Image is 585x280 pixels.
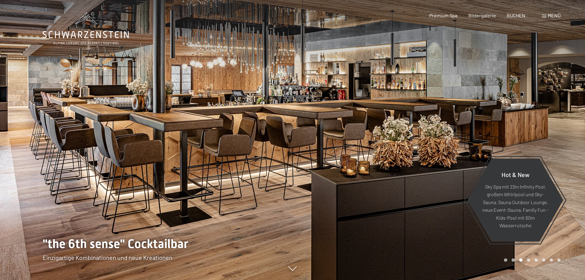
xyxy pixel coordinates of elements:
[548,12,561,18] span: Menü
[550,258,553,262] div: Carousel Page 7
[482,183,548,229] p: Sky Spa mit 23m Infinity Pool, großem Whirlpool und Sky-Sauna, Sauna Outdoor Lounge, neue Event-S...
[534,258,538,262] div: Carousel Page 5
[507,12,525,18] a: BUCHEN
[512,258,515,262] div: Carousel Page 2
[429,12,457,18] a: Premium Spa
[519,258,523,262] div: Carousel Page 3 (Current Slide)
[502,171,530,178] span: Hot & New
[502,258,561,262] div: Carousel Pagination
[557,258,561,262] div: Carousel Page 8
[468,12,496,18] a: Bildergalerie
[504,258,507,262] div: Carousel Page 1
[542,258,545,262] div: Carousel Page 6
[527,258,530,262] div: Carousel Page 4
[467,158,564,242] a: Hot & New Sky Spa mit 23m Infinity Pool, großem Whirlpool und Sky-Sauna, Sauna Outdoor Lounge, ne...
